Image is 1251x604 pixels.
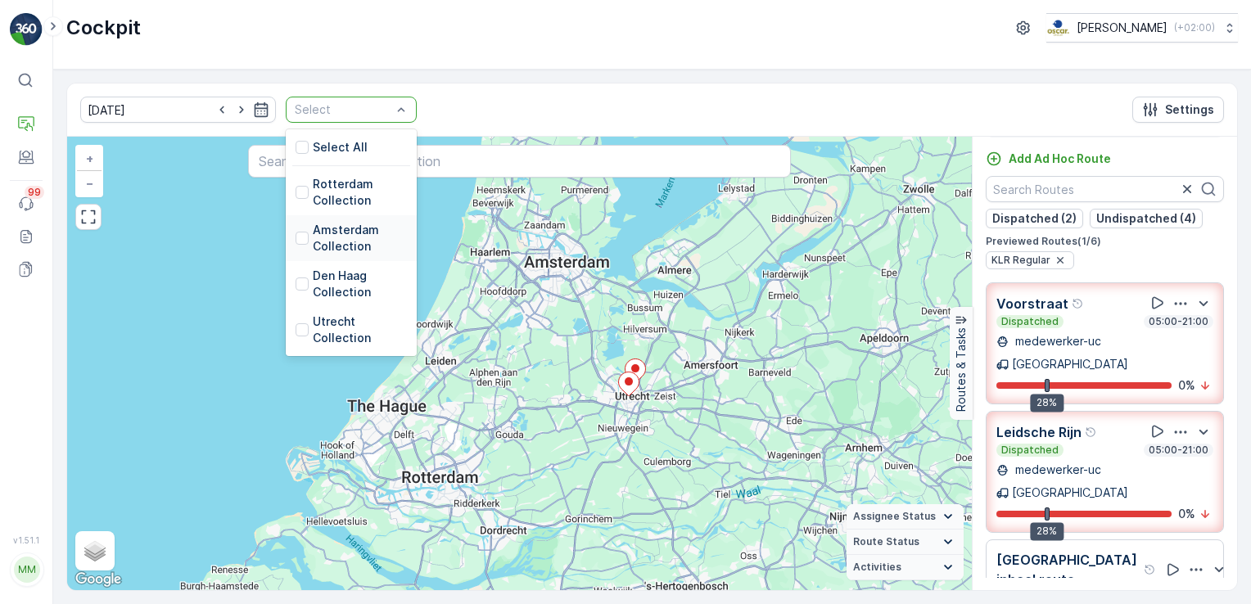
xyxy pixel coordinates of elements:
[86,176,94,190] span: −
[1178,506,1195,522] p: 0 %
[28,186,41,199] p: 99
[71,569,125,590] img: Google
[1085,426,1098,439] div: Help Tooltip Icon
[1077,20,1167,36] p: [PERSON_NAME]
[1046,13,1238,43] button: [PERSON_NAME](+02:00)
[77,171,102,196] a: Zoom Out
[1030,522,1064,540] div: 28%
[847,555,964,580] summary: Activities
[1174,21,1215,34] p: ( +02:00 )
[986,209,1083,228] button: Dispatched (2)
[86,151,93,165] span: +
[1012,462,1101,478] p: medewerker-uc
[847,530,964,555] summary: Route Status
[1096,210,1196,227] p: Undispatched (4)
[10,548,43,591] button: MM
[996,294,1068,313] p: Voorstraat
[853,535,919,548] span: Route Status
[1012,485,1128,501] p: [GEOGRAPHIC_DATA]
[77,146,102,171] a: Zoom In
[80,97,276,123] input: dd/mm/yyyy
[996,550,1140,589] p: [GEOGRAPHIC_DATA] inhaal route
[986,235,1224,248] p: Previewed Routes ( 1 / 6 )
[992,210,1077,227] p: Dispatched (2)
[1072,297,1085,310] div: Help Tooltip Icon
[10,535,43,545] span: v 1.51.1
[71,569,125,590] a: Open this area in Google Maps (opens a new window)
[313,222,407,255] p: Amsterdam Collection
[986,151,1111,167] a: Add Ad Hoc Route
[295,101,391,118] p: Select
[1147,444,1210,457] p: 05:00-21:00
[313,313,407,346] p: Utrecht Collection
[14,557,40,583] div: MM
[1030,394,1064,412] div: 28%
[1147,315,1210,328] p: 05:00-21:00
[10,13,43,46] img: logo
[313,139,368,156] p: Select All
[66,15,141,41] p: Cockpit
[1000,315,1060,328] p: Dispatched
[847,504,964,530] summary: Assignee Status
[313,176,407,209] p: Rotterdam Collection
[996,422,1082,442] p: Leidsche Rijn
[953,328,969,412] p: Routes & Tasks
[1090,209,1203,228] button: Undispatched (4)
[1165,101,1214,118] p: Settings
[248,145,791,178] input: Search for tasks or a location
[1046,19,1070,37] img: basis-logo_rgb2x.png
[10,187,43,220] a: 99
[1009,151,1111,167] p: Add Ad Hoc Route
[1144,563,1157,576] div: Help Tooltip Icon
[1012,333,1101,349] p: medewerker-uc
[1012,356,1128,372] p: [GEOGRAPHIC_DATA]
[77,533,113,569] a: Layers
[313,268,407,300] p: Den Haag Collection
[991,254,1050,267] span: KLR Regular
[1132,97,1224,123] button: Settings
[1178,377,1195,394] p: 0 %
[986,176,1224,202] input: Search Routes
[853,510,936,523] span: Assignee Status
[853,561,901,574] span: Activities
[1000,444,1060,457] p: Dispatched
